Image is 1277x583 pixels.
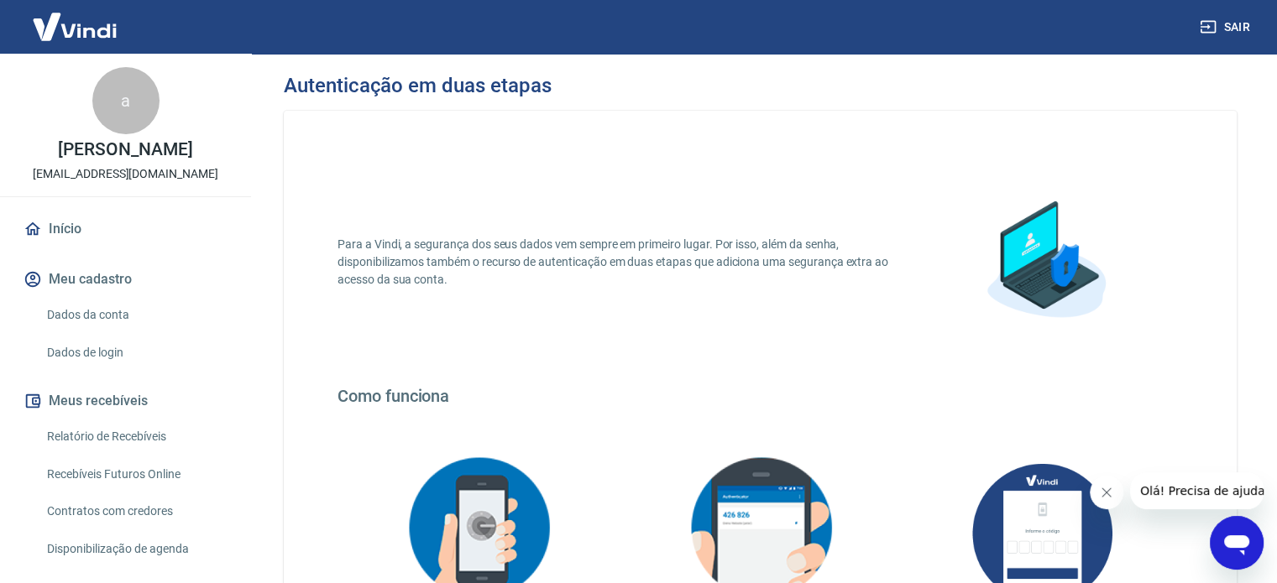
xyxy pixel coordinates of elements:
button: Meus recebíveis [20,383,231,419]
a: Recebíveis Futuros Online [40,457,231,492]
iframe: Botão para abrir a janela de mensagens [1210,516,1264,570]
a: Dados da conta [40,298,231,332]
img: Vindi [20,1,129,52]
span: Olá! Precisa de ajuda? [10,12,141,25]
a: Disponibilização de agenda [40,532,231,566]
a: Relatório de Recebíveis [40,419,231,454]
h4: Como funciona [338,386,1183,406]
p: [PERSON_NAME] [58,141,192,159]
img: explication-mfa1.88a31355a892c34851cc.png [961,178,1129,346]
iframe: Mensagem da empresa [1130,472,1264,509]
div: a [92,67,160,134]
button: Meu cadastro [20,261,231,298]
a: Dados de login [40,336,231,370]
p: Para a Vindi, a segurança dos seus dados vem sempre em primeiro lugar. Por isso, além da senha, d... [338,236,908,289]
a: Contratos com credores [40,494,231,528]
button: Sair [1196,12,1257,43]
h3: Autenticação em duas etapas [284,74,551,97]
a: Início [20,211,231,247]
iframe: Fechar mensagem [1090,476,1123,509]
p: [EMAIL_ADDRESS][DOMAIN_NAME] [33,165,218,183]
